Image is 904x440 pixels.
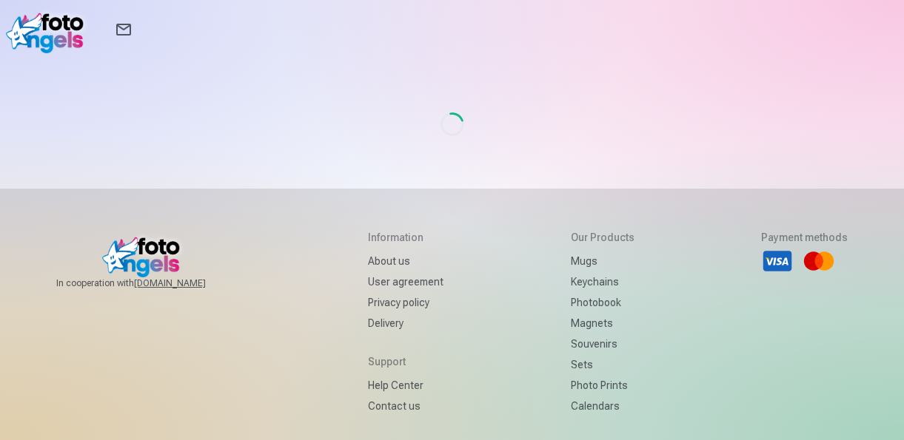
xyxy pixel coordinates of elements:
a: Souvenirs [571,334,635,354]
li: Visa [761,245,794,277]
a: Mugs [571,251,635,271]
span: In cooperation with [56,277,241,289]
a: About us [368,251,443,271]
a: Photobook [571,292,635,313]
li: Mastercard [803,245,835,277]
h5: Our products [571,230,635,245]
a: [DOMAIN_NAME] [134,277,241,289]
h5: Payment methods [761,230,848,245]
a: Contact us [368,396,443,416]
a: Photo prints [571,375,635,396]
h5: Information [368,230,443,245]
a: Calendars [571,396,635,416]
a: Sets [571,354,635,375]
a: Help Center [368,375,443,396]
a: Privacy policy [368,292,443,313]
h5: Support [368,354,443,369]
a: Keychains [571,271,635,292]
img: /fa1 [6,6,91,53]
a: Delivery [368,313,443,334]
a: Magnets [571,313,635,334]
a: User agreement [368,271,443,292]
